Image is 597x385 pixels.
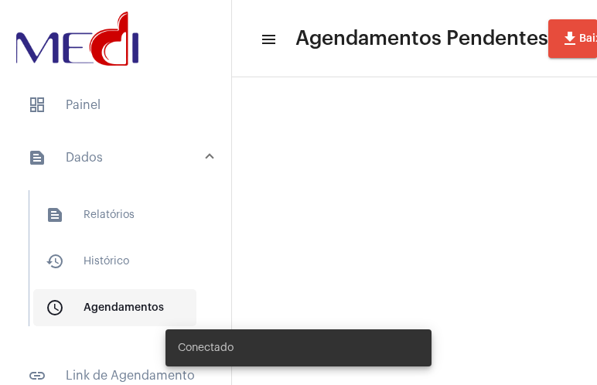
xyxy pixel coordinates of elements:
mat-icon: sidenav icon [28,366,46,385]
mat-panel-title: Dados [28,148,206,167]
span: Conectado [178,340,234,356]
span: Agendamentos [33,289,196,326]
div: sidenav iconDados [9,182,231,348]
span: Agendamentos Pendentes [295,26,548,51]
mat-icon: sidenav icon [46,206,64,224]
span: Relatórios [33,196,196,233]
mat-icon: sidenav icon [46,298,64,317]
mat-icon: sidenav icon [28,148,46,167]
img: d3a1b5fa-500b-b90f-5a1c-719c20e9830b.png [12,8,142,70]
mat-icon: sidenav icon [260,30,275,49]
mat-icon: file_download [561,29,579,48]
mat-icon: sidenav icon [46,252,64,271]
span: sidenav icon [28,96,46,114]
span: Histórico [33,243,196,280]
mat-expansion-panel-header: sidenav iconDados [9,133,231,182]
span: Painel [15,87,216,124]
